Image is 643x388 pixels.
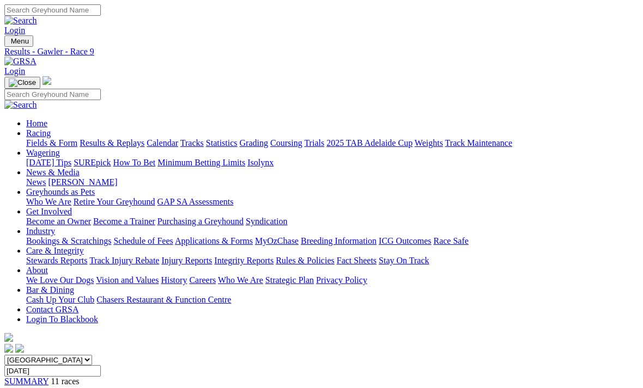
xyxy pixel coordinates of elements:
[96,295,231,304] a: Chasers Restaurant & Function Centre
[26,246,84,255] a: Care & Integrity
[337,256,377,265] a: Fact Sheets
[157,217,244,226] a: Purchasing a Greyhound
[316,275,367,285] a: Privacy Policy
[26,197,71,206] a: Who We Are
[4,66,25,76] a: Login
[240,138,268,147] a: Grading
[26,226,55,236] a: Industry
[74,158,111,167] a: SUREpick
[26,207,72,216] a: Get Involved
[4,57,37,66] img: GRSA
[26,295,639,305] div: Bar & Dining
[276,256,335,265] a: Rules & Policies
[175,236,253,245] a: Applications & Forms
[26,315,98,324] a: Login To Blackbook
[4,333,13,342] img: logo-grsa-white.png
[218,275,263,285] a: Who We Are
[26,119,47,128] a: Home
[206,138,238,147] a: Statistics
[4,77,40,89] button: Toggle navigation
[26,285,74,294] a: Bar & Dining
[26,177,639,187] div: News & Media
[26,275,94,285] a: We Love Our Dogs
[26,295,94,304] a: Cash Up Your Club
[93,217,155,226] a: Become a Trainer
[301,236,377,245] a: Breeding Information
[255,236,299,245] a: MyOzChase
[4,89,101,100] input: Search
[26,197,639,207] div: Greyhounds as Pets
[247,158,274,167] a: Isolynx
[161,256,212,265] a: Injury Reports
[89,256,159,265] a: Track Injury Rebate
[9,78,36,87] img: Close
[4,344,13,353] img: facebook.svg
[43,76,51,85] img: logo-grsa-white.png
[26,148,60,157] a: Wagering
[26,305,78,314] a: Contact GRSA
[26,158,639,168] div: Wagering
[4,100,37,110] img: Search
[80,138,144,147] a: Results & Replays
[326,138,413,147] a: 2025 TAB Adelaide Cup
[11,37,29,45] span: Menu
[157,158,245,167] a: Minimum Betting Limits
[4,26,25,35] a: Login
[379,256,429,265] a: Stay On Track
[26,217,91,226] a: Become an Owner
[26,275,639,285] div: About
[26,177,46,187] a: News
[157,197,234,206] a: GAP SA Assessments
[48,177,117,187] a: [PERSON_NAME]
[26,236,111,245] a: Bookings & Scratchings
[26,256,87,265] a: Stewards Reports
[26,138,77,147] a: Fields & Form
[214,256,274,265] a: Integrity Reports
[4,377,48,386] a: SUMMARY
[26,266,48,275] a: About
[189,275,216,285] a: Careers
[26,158,71,167] a: [DATE] Tips
[4,35,33,47] button: Toggle navigation
[379,236,431,245] a: ICG Outcomes
[270,138,302,147] a: Coursing
[51,377,79,386] span: 11 races
[26,236,639,246] div: Industry
[26,256,639,266] div: Care & Integrity
[26,128,51,138] a: Racing
[433,236,468,245] a: Race Safe
[415,138,443,147] a: Weights
[265,275,314,285] a: Strategic Plan
[26,168,80,177] a: News & Media
[161,275,187,285] a: History
[26,187,95,196] a: Greyhounds as Pets
[4,16,37,26] img: Search
[4,47,639,57] a: Results - Gawler - Race 9
[4,4,101,16] input: Search
[74,197,155,206] a: Retire Your Greyhound
[147,138,178,147] a: Calendar
[246,217,287,226] a: Syndication
[445,138,512,147] a: Track Maintenance
[180,138,204,147] a: Tracks
[26,217,639,226] div: Get Involved
[26,138,639,148] div: Racing
[96,275,159,285] a: Vision and Values
[113,158,156,167] a: How To Bet
[113,236,173,245] a: Schedule of Fees
[304,138,324,147] a: Trials
[4,365,101,377] input: Select date
[15,344,24,353] img: twitter.svg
